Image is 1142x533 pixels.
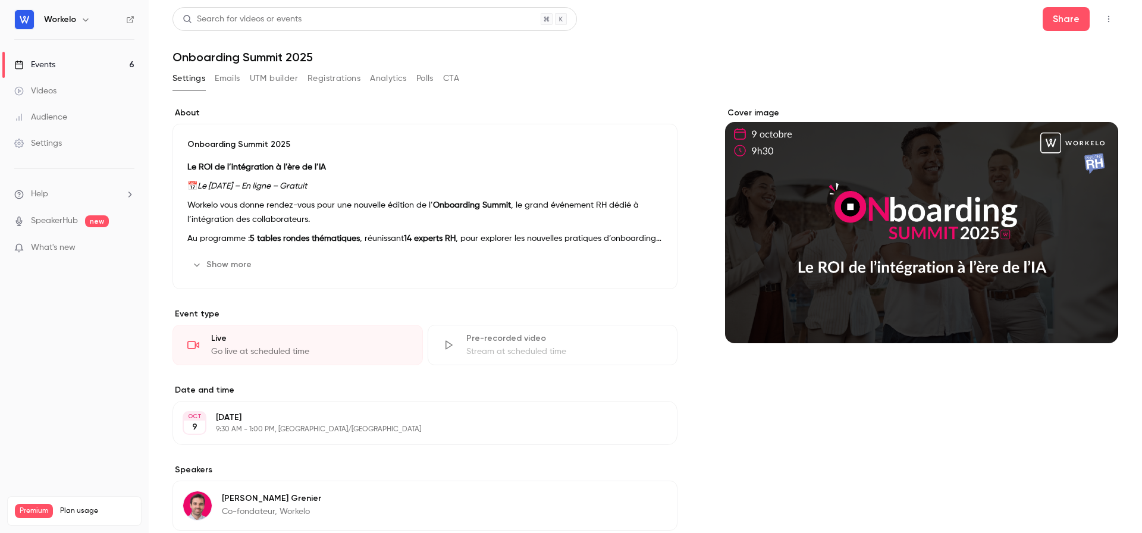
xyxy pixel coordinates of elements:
[31,215,78,227] a: SpeakerHub
[222,506,321,518] p: Co-fondateur, Workelo
[14,137,62,149] div: Settings
[211,333,408,344] div: Live
[183,13,302,26] div: Search for videos or events
[433,201,511,209] strong: Onboarding Summit
[216,425,614,434] p: 9:30 AM - 1:00 PM, [GEOGRAPHIC_DATA]/[GEOGRAPHIC_DATA]
[183,491,212,520] img: Alexandre Grenier
[31,188,48,200] span: Help
[466,333,663,344] div: Pre-recorded video
[31,242,76,254] span: What's new
[14,188,134,200] li: help-dropdown-opener
[250,234,360,243] strong: 5 tables rondes thématiques
[216,412,614,424] p: [DATE]
[416,69,434,88] button: Polls
[15,10,34,29] img: Workelo
[187,139,663,151] p: Onboarding Summit 2025
[14,111,67,123] div: Audience
[14,85,57,97] div: Videos
[172,50,1118,64] h1: Onboarding Summit 2025
[85,215,109,227] span: new
[466,346,663,358] div: Stream at scheduled time
[187,163,326,171] strong: Le ROI de l’intégration à l’ère de l’IA
[44,14,76,26] h6: Workelo
[187,179,663,193] p: 📅
[14,59,55,71] div: Events
[187,231,663,246] p: Au programme : , réunissant , pour explorer les nouvelles pratiques d’onboarding à l’ère de l’IA,...
[15,504,53,518] span: Premium
[172,325,423,365] div: LiveGo live at scheduled time
[404,234,456,243] strong: 14 experts RH
[172,69,205,88] button: Settings
[184,412,205,421] div: OCT
[370,69,407,88] button: Analytics
[222,493,321,504] p: [PERSON_NAME] Grenier
[725,107,1118,119] label: Cover image
[211,346,408,358] div: Go live at scheduled time
[187,198,663,227] p: Workelo vous donne rendez-vous pour une nouvelle édition de l’ , le grand événement RH dédié à l’...
[197,182,307,190] em: Le [DATE] – En ligne – Gratuit
[187,255,259,274] button: Show more
[1043,7,1090,31] button: Share
[428,325,678,365] div: Pre-recorded videoStream at scheduled time
[725,107,1118,343] section: Cover image
[172,464,677,476] label: Speakers
[443,69,459,88] button: CTA
[172,384,677,396] label: Date and time
[192,421,197,433] p: 9
[250,69,298,88] button: UTM builder
[172,107,677,119] label: About
[172,481,677,531] div: Alexandre Grenier[PERSON_NAME] GrenierCo-fondateur, Workelo
[120,243,134,253] iframe: Noticeable Trigger
[172,308,677,320] p: Event type
[308,69,360,88] button: Registrations
[60,506,134,516] span: Plan usage
[215,69,240,88] button: Emails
